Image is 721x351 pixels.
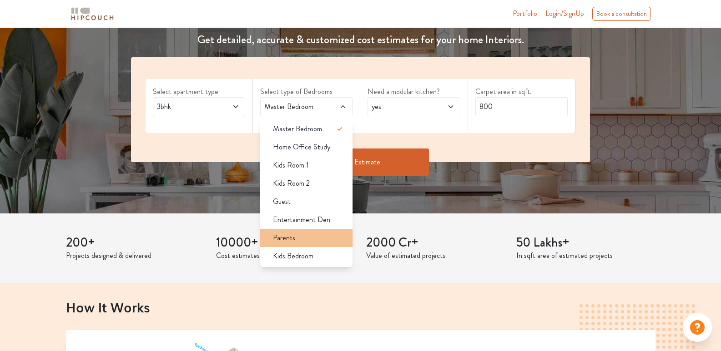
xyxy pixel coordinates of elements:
[66,299,655,315] h2: How It Works
[368,86,460,97] label: Need a modular kitchen?
[216,235,355,251] h3: 10000+
[545,8,584,19] span: Login/SignUp
[273,178,310,189] span: Kids Room 2
[273,251,313,262] span: Kids Bedroom
[260,86,353,97] label: Select type of Bedrooms
[273,232,295,243] span: Parents
[475,97,568,116] input: Enter area sqft
[273,142,330,153] span: Home Office Study
[292,148,429,176] button: Get Estimate
[153,86,245,97] label: Select apartment type
[273,214,330,225] span: Entertainment Den
[592,7,651,21] div: Book a consultation
[262,101,326,112] span: Master Bedroom
[475,86,568,97] label: Carpet area in sqft.
[516,250,655,261] p: In sqft area of estimated projects
[513,8,537,19] a: Portfolio
[366,250,505,261] p: Value of estimated projects
[155,101,218,112] span: 3bhk
[126,33,595,46] h4: Get detailed, accurate & customized cost estimates for your home Interiors.
[260,116,353,126] div: select 2 more room(s)
[66,235,205,251] h3: 200+
[70,6,115,22] img: logo-horizontal.svg
[273,124,322,134] span: Master Bedroom
[273,196,291,207] span: Guest
[273,160,309,171] span: Kids Room 1
[216,250,355,261] p: Cost estimates provided
[66,250,205,261] p: Projects designed & delivered
[366,235,505,251] h3: 2000 Cr+
[70,4,115,24] span: logo-horizontal.svg
[516,235,655,251] h3: 50 Lakhs+
[370,101,433,112] span: yes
